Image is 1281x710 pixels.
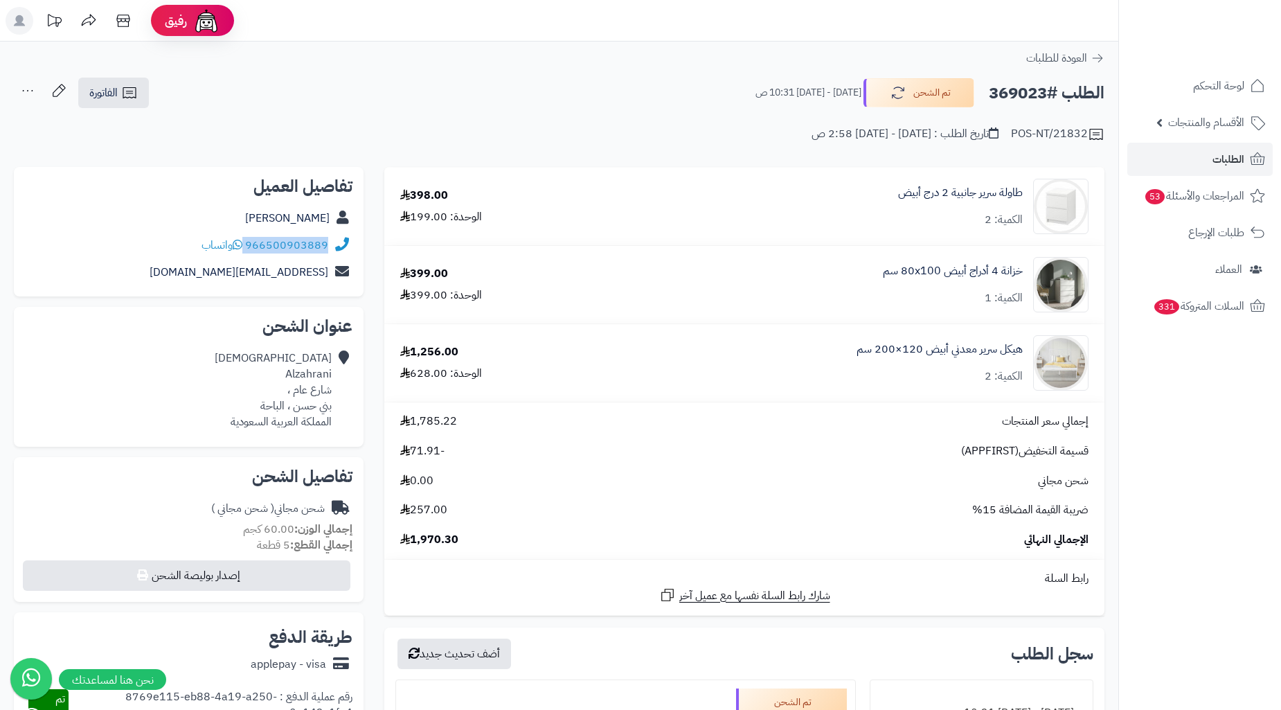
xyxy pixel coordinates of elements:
[25,468,352,485] h2: تفاصيل الشحن
[400,287,482,303] div: الوحدة: 399.00
[23,560,350,591] button: إصدار بوليصة الشحن
[245,210,330,227] a: [PERSON_NAME]
[1193,76,1244,96] span: لوحة التحكم
[1154,299,1179,314] span: 331
[755,86,861,100] small: [DATE] - [DATE] 10:31 ص
[857,341,1023,357] a: هيكل سرير معدني أبيض 120×200 سم
[812,126,998,142] div: تاريخ الطلب : [DATE] - [DATE] 2:58 ص
[883,263,1023,279] a: خزانة 4 أدراج أبيض ‎80x100 سم‏
[1127,290,1273,323] a: السلات المتروكة331
[192,7,220,35] img: ai-face.png
[985,290,1023,306] div: الكمية: 1
[1187,39,1268,68] img: logo-2.png
[89,85,118,101] span: الفاتورة
[1026,50,1087,66] span: العودة للطلبات
[1127,179,1273,213] a: المراجعات والأسئلة53
[251,657,326,673] div: applepay - visa
[659,587,830,604] a: شارك رابط السلة نفسها مع عميل آخر
[211,501,325,517] div: شحن مجاني
[1145,189,1165,204] span: 53
[1034,179,1088,234] img: 1698232049-1-90x90.jpg
[400,209,482,225] div: الوحدة: 199.00
[1026,50,1104,66] a: العودة للطلبات
[25,318,352,335] h2: عنوان الشحن
[1011,646,1093,662] h3: سجل الطلب
[1127,253,1273,286] a: العملاء
[1034,335,1088,391] img: 1754548083-010101020007-90x90.jpg
[1127,216,1273,249] a: طلبات الإرجاع
[1215,260,1242,279] span: العملاء
[257,537,352,553] small: 5 قطعة
[269,629,352,646] h2: طريقة الدفع
[1168,113,1244,132] span: الأقسام والمنتجات
[397,639,511,669] button: أضف تحديث جديد
[961,443,1089,459] span: قسيمة التخفيض(APPFIRST)
[390,571,1099,587] div: رابط السلة
[201,237,242,254] a: واتساب
[400,344,458,360] div: 1,256.00
[243,521,352,538] small: 60.00 كجم
[1127,69,1273,103] a: لوحة التحكم
[400,414,457,429] span: 1,785.22
[1144,186,1244,206] span: المراجعات والأسئلة
[1002,414,1089,429] span: إجمالي سعر المنتجات
[400,502,447,518] span: 257.00
[1127,143,1273,176] a: الطلبات
[989,79,1104,107] h2: الطلب #369023
[245,237,328,254] a: 966500903889
[150,264,328,281] a: [EMAIL_ADDRESS][DOMAIN_NAME]
[37,7,71,38] a: تحديثات المنصة
[1212,150,1244,169] span: الطلبات
[25,178,352,195] h2: تفاصيل العميل
[1024,532,1089,548] span: الإجمالي النهائي
[400,532,458,548] span: 1,970.30
[898,185,1023,201] a: طاولة سرير جانبية 2 درج أبيض
[985,369,1023,384] div: الكمية: 2
[290,537,352,553] strong: إجمالي القطع:
[400,266,448,282] div: 399.00
[1188,223,1244,242] span: طلبات الإرجاع
[400,188,448,204] div: 398.00
[863,78,974,107] button: تم الشحن
[400,366,482,382] div: الوحدة: 628.00
[78,78,149,108] a: الفاتورة
[1011,126,1104,143] div: POS-NT/21832
[985,212,1023,228] div: الكمية: 2
[972,502,1089,518] span: ضريبة القيمة المضافة 15%
[294,521,352,538] strong: إجمالي الوزن:
[1034,257,1088,312] img: 1747726046-1707226648187-1702539813673-122025464545-1000x1000-90x90.jpg
[215,350,332,429] div: [DEMOGRAPHIC_DATA] Alzahrani شارع عام ، بني حسن ، الباحة المملكة العربية السعودية
[679,588,830,604] span: شارك رابط السلة نفسها مع عميل آخر
[400,473,433,489] span: 0.00
[165,12,187,29] span: رفيق
[1153,296,1244,316] span: السلات المتروكة
[1038,473,1089,489] span: شحن مجاني
[400,443,445,459] span: -71.91
[211,500,274,517] span: ( شحن مجاني )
